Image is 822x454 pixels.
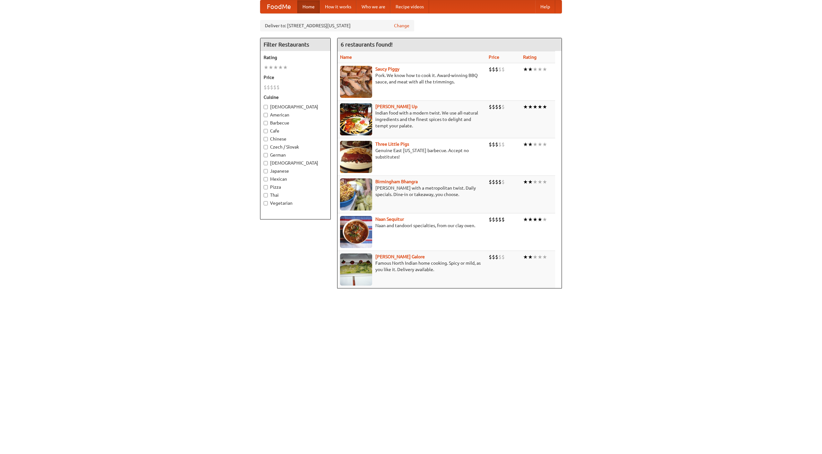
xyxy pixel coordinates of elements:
[542,253,547,261] li: ★
[340,178,372,210] img: bhangra.jpg
[538,103,542,110] li: ★
[264,152,327,158] label: German
[538,141,542,148] li: ★
[375,104,417,109] a: [PERSON_NAME] Up
[260,0,297,13] a: FoodMe
[264,192,327,198] label: Thai
[264,144,327,150] label: Czech / Slovak
[542,178,547,185] li: ★
[528,66,533,73] li: ★
[533,216,538,223] li: ★
[528,103,533,110] li: ★
[394,22,409,29] a: Change
[264,153,268,157] input: German
[523,141,528,148] li: ★
[375,217,404,222] a: Naan Sequitur
[538,66,542,73] li: ★
[320,0,356,13] a: How it works
[260,20,414,31] div: Deliver to: [STREET_ADDRESS][US_STATE]
[340,260,484,273] p: Famous North Indian home cooking. Spicy or mild, as you like it. Delivery available.
[264,145,268,149] input: Czech / Slovak
[523,253,528,261] li: ★
[264,176,327,182] label: Mexican
[489,55,499,60] a: Price
[502,216,505,223] li: $
[495,141,498,148] li: $
[264,94,327,100] h5: Cuisine
[502,141,505,148] li: $
[375,141,409,147] a: Three Little Pigs
[264,121,268,125] input: Barbecue
[270,84,273,91] li: $
[533,178,538,185] li: ★
[495,216,498,223] li: $
[495,253,498,261] li: $
[268,64,273,71] li: ★
[390,0,429,13] a: Recipe videos
[489,141,492,148] li: $
[495,178,498,185] li: $
[264,193,268,197] input: Thai
[495,103,498,110] li: $
[340,185,484,198] p: [PERSON_NAME] with a metropolitan twist. Daily specials. Dine-in or takeaway, you choose.
[533,253,538,261] li: ★
[264,161,268,165] input: [DEMOGRAPHIC_DATA]
[264,120,327,126] label: Barbecue
[264,112,327,118] label: American
[489,103,492,110] li: $
[498,178,502,185] li: $
[340,141,372,173] img: littlepigs.jpg
[538,178,542,185] li: ★
[542,66,547,73] li: ★
[489,216,492,223] li: $
[340,147,484,160] p: Genuine East [US_STATE] barbecue. Accept no substitutes!
[264,137,268,141] input: Chinese
[533,103,538,110] li: ★
[502,253,505,261] li: $
[492,216,495,223] li: $
[375,254,425,259] a: [PERSON_NAME] Galore
[264,185,268,189] input: Pizza
[498,253,502,261] li: $
[273,64,278,71] li: ★
[492,253,495,261] li: $
[267,84,270,91] li: $
[276,84,280,91] li: $
[528,141,533,148] li: ★
[523,103,528,110] li: ★
[340,222,484,229] p: Naan and tandoori specialties, from our clay oven.
[523,216,528,223] li: ★
[492,103,495,110] li: $
[340,55,352,60] a: Name
[538,253,542,261] li: ★
[535,0,555,13] a: Help
[528,216,533,223] li: ★
[264,129,268,133] input: Cafe
[502,103,505,110] li: $
[340,110,484,129] p: Indian food with a modern twist. We use all-natural ingredients and the finest spices to delight ...
[523,66,528,73] li: ★
[375,179,418,184] a: Birmingham Bhangra
[492,178,495,185] li: $
[356,0,390,13] a: Who we are
[542,216,547,223] li: ★
[538,216,542,223] li: ★
[489,66,492,73] li: $
[542,141,547,148] li: ★
[498,103,502,110] li: $
[492,141,495,148] li: $
[264,74,327,81] h5: Price
[283,64,288,71] li: ★
[264,200,327,206] label: Vegetarian
[375,66,399,72] a: Saucy Piggy
[264,113,268,117] input: American
[264,105,268,109] input: [DEMOGRAPHIC_DATA]
[498,66,502,73] li: $
[340,103,372,135] img: curryup.jpg
[495,66,498,73] li: $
